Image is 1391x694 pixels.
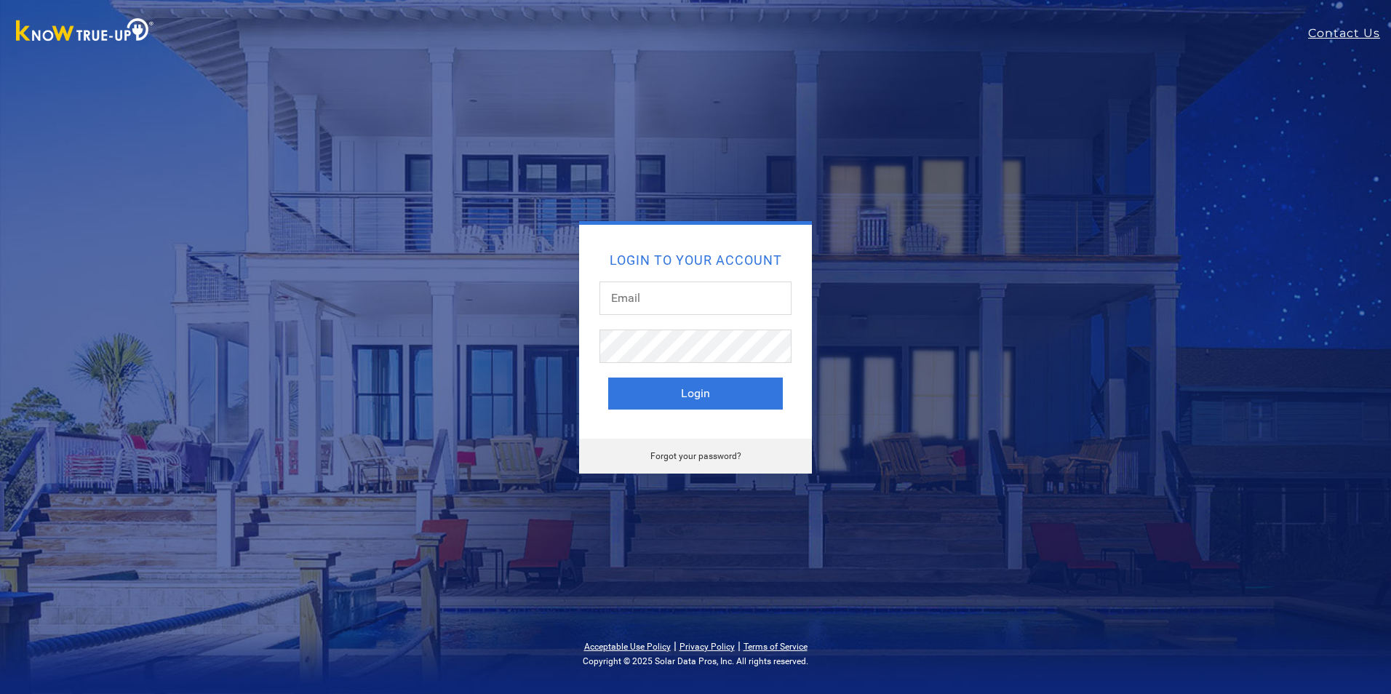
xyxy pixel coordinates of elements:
[584,642,671,652] a: Acceptable Use Policy
[744,642,808,652] a: Terms of Service
[650,451,741,461] a: Forgot your password?
[599,282,792,315] input: Email
[674,639,677,653] span: |
[608,378,783,410] button: Login
[608,254,783,267] h2: Login to your account
[738,639,741,653] span: |
[9,15,162,48] img: Know True-Up
[1308,25,1391,42] a: Contact Us
[679,642,735,652] a: Privacy Policy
